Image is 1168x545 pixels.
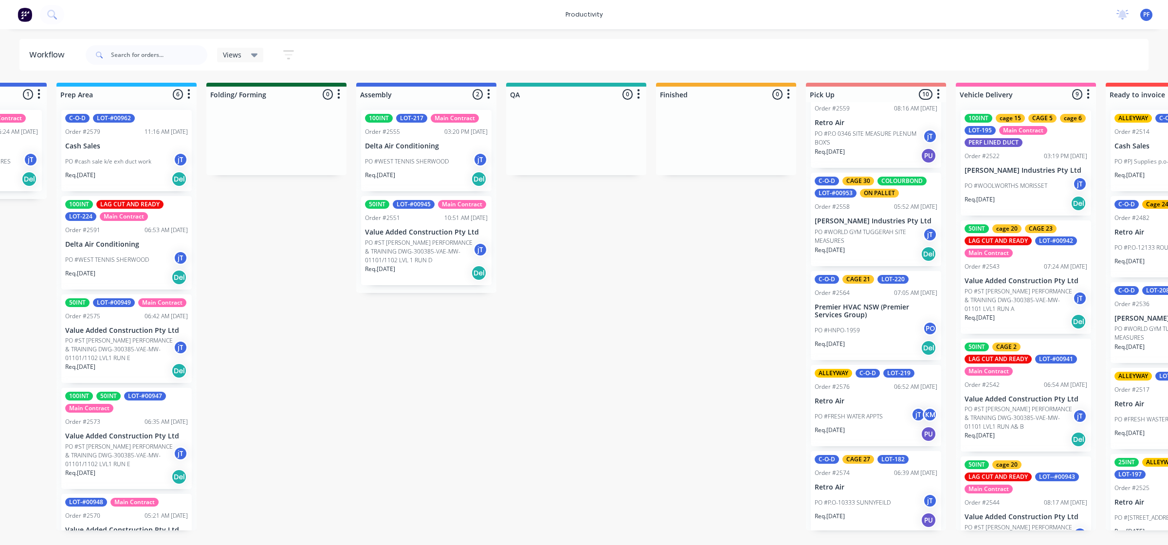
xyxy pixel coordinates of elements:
[815,498,891,507] p: PO #P.O-10333 SUNNYFEILD
[365,157,449,166] p: PO #WEST TENNIS SHERWOOD
[961,110,1091,216] div: 100INTcage 15CAGE 5cage 6LOT-195Main ContractPERF LINED DUCTOrder #252203:19 PM [DATE][PERSON_NAM...
[815,382,850,391] div: Order #2576
[815,512,845,521] p: Req. [DATE]
[61,388,192,489] div: 100INT50INTLOT-#00947Main ContractOrder #257306:35 AM [DATE]Value Added Construction Pty LtdPO #S...
[811,74,941,168] div: Order #255908:16 AM [DATE]Retro AirPO #P.O 0346 SITE MEASURE PLENUM BOX'SjTReq.[DATE]PU
[365,228,488,236] p: Value Added Construction Pty Ltd
[1114,372,1152,381] div: ALLEYWAY
[1073,409,1087,423] div: jT
[1114,300,1150,309] div: Order #2536
[965,182,1047,190] p: PO #WOOLWORTHS MORISSET
[365,171,395,180] p: Req. [DATE]
[1114,429,1145,437] p: Req. [DATE]
[894,469,937,477] div: 06:39 AM [DATE]
[815,177,839,185] div: C-O-D
[815,326,860,335] p: PO #HNPO-1959
[145,418,188,426] div: 06:35 AM [DATE]
[1114,171,1145,180] p: Req. [DATE]
[171,469,187,485] div: Del
[965,460,989,469] div: 50INT
[811,271,941,361] div: C-O-DCAGE 21LOT-220Order #256407:05 AM [DATE]Premier HVAC NSW (Premier Services Group)PO #HNPO-19...
[138,298,186,307] div: Main Contract
[365,200,389,209] div: 50INT
[815,189,857,198] div: LOT-#00953
[65,327,188,335] p: Value Added Construction Pty Ltd
[23,152,38,167] div: jT
[145,312,188,321] div: 06:42 AM [DATE]
[911,407,926,422] div: jT
[65,432,188,440] p: Value Added Construction Pty Ltd
[894,104,937,113] div: 08:16 AM [DATE]
[815,397,937,405] p: Retro Air
[65,171,95,180] p: Req. [DATE]
[921,246,936,262] div: Del
[815,303,937,320] p: Premier HVAC NSW (Premier Services Group)
[815,483,937,491] p: Retro Air
[877,275,909,284] div: LOT-220
[1114,200,1139,209] div: C-O-D
[965,485,1013,493] div: Main Contract
[65,114,90,123] div: C-O-D
[100,212,148,221] div: Main Contract
[65,392,93,400] div: 100INT
[65,127,100,136] div: Order #2579
[815,275,839,284] div: C-O-D
[171,270,187,285] div: Del
[965,498,1000,507] div: Order #2544
[965,355,1032,363] div: LAG CUT AND READY
[811,365,941,446] div: ALLEYWAYC-O-DLOT-219Order #257606:52 AM [DATE]Retro AirPO #FRESH WATER APPTSjTKMReq.[DATE]PU
[1114,470,1146,479] div: LOT-197
[923,321,937,336] div: PO
[923,227,937,242] div: jT
[96,392,121,400] div: 50INT
[965,313,995,322] p: Req. [DATE]
[396,114,427,123] div: LOT-217
[1035,472,1079,481] div: LOT--#00943
[965,224,989,233] div: 50INT
[365,114,393,123] div: 100INT
[921,426,936,442] div: PU
[815,147,845,156] p: Req. [DATE]
[992,224,1022,233] div: cage 20
[111,45,207,65] input: Search for orders...
[93,114,135,123] div: LOT-#00962
[894,202,937,211] div: 05:52 AM [DATE]
[842,177,874,185] div: CAGE 30
[856,369,880,378] div: C-O-D
[65,157,151,166] p: PO #cash sale k/e exh duct work
[815,129,923,147] p: PO #P.O 0346 SITE MEASURE PLENUM BOX'S
[842,455,874,464] div: CAGE 27
[815,202,850,211] div: Order #2558
[877,455,909,464] div: LOT-182
[965,277,1087,285] p: Value Added Construction Pty Ltd
[61,196,192,290] div: 100INTLAG CUT AND READYLOT-224Main ContractOrder #259106:53 AM [DATE]Delta Air ConditioningPO #WE...
[921,512,936,528] div: PU
[93,298,135,307] div: LOT-#00949
[965,166,1087,175] p: [PERSON_NAME] Industries Pty Ltd
[444,127,488,136] div: 03:20 PM [DATE]
[65,200,93,209] div: 100INT
[65,469,95,477] p: Req. [DATE]
[473,242,488,257] div: jT
[365,214,400,222] div: Order #2551
[29,49,69,61] div: Workflow
[965,262,1000,271] div: Order #2543
[65,336,173,363] p: PO #ST [PERSON_NAME] PERFORMANCE & TRAINING DWG-300385-VAE-MW-01101/1102 LVL1 RUN E
[1114,214,1150,222] div: Order #2482
[965,126,996,135] div: LOT-195
[65,212,96,221] div: LOT-224
[992,343,1021,351] div: CAGE 2
[965,367,1013,376] div: Main Contract
[860,189,899,198] div: ON PALLET
[471,171,487,187] div: Del
[992,460,1022,469] div: cage 20
[173,446,188,461] div: jT
[145,226,188,235] div: 06:53 AM [DATE]
[965,114,992,123] div: 100INT
[815,228,923,245] p: PO #WORLD GYM TUGGERAH SITE MEASURES
[965,152,1000,161] div: Order #2522
[110,498,159,507] div: Main Contract
[965,287,1073,313] p: PO #ST [PERSON_NAME] PERFORMANCE & TRAINING DWG-300385-VAE-MW-01101 LVL1 RUN A
[894,382,937,391] div: 06:52 AM [DATE]
[561,7,608,22] div: productivity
